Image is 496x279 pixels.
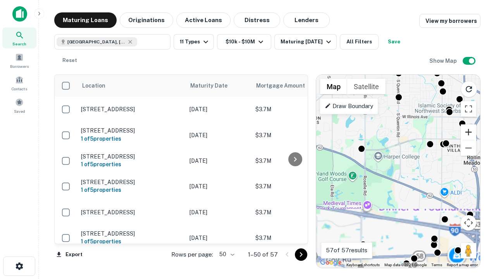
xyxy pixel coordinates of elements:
p: [STREET_ADDRESS] [81,230,182,237]
button: Map camera controls [461,215,476,231]
span: Contacts [12,86,27,92]
p: [DATE] [189,105,248,114]
button: Save your search to get updates of matches that match your search criteria. [382,34,406,50]
p: $3.7M [255,208,333,217]
th: Mortgage Amount [251,75,337,96]
p: 1–50 of 57 [248,250,278,259]
p: $3.7M [255,182,333,191]
a: Terms (opens in new tab) [431,263,442,267]
p: [STREET_ADDRESS] [81,209,182,216]
button: 11 Types [174,34,214,50]
p: [DATE] [189,182,248,191]
p: [DATE] [189,131,248,139]
button: Export [54,249,84,260]
span: Mortgage Amount [256,81,315,90]
div: Maturing [DATE] [281,37,333,46]
p: 57 of 57 results [326,246,367,255]
img: capitalize-icon.png [12,6,27,22]
a: Contacts [2,72,36,93]
p: [DATE] [189,234,248,242]
h6: 1 of 5 properties [81,237,182,246]
button: Keyboard shortcuts [346,262,380,268]
p: [STREET_ADDRESS] [81,179,182,186]
h6: 1 of 5 properties [81,160,182,169]
button: Reset [57,53,82,68]
p: $3.7M [255,157,333,165]
p: [DATE] [189,208,248,217]
a: Saved [2,95,36,116]
p: [STREET_ADDRESS] [81,127,182,134]
button: Show satellite imagery [347,79,386,94]
p: $3.7M [255,234,333,242]
h6: 1 of 5 properties [81,134,182,143]
iframe: Chat Widget [457,217,496,254]
button: Active Loans [176,12,231,28]
div: 0 0 [316,75,480,268]
span: Map data ©2025 Google [384,263,427,267]
p: Draw Boundary [325,102,373,111]
button: Maturing Loans [54,12,117,28]
button: Zoom in [461,124,476,140]
button: Distress [234,12,280,28]
button: Originations [120,12,173,28]
p: $3.7M [255,105,333,114]
h6: 1 of 5 properties [81,186,182,194]
p: [STREET_ADDRESS] [81,153,182,160]
button: All Filters [340,34,379,50]
span: Borrowers [10,63,29,69]
a: Report a map error [447,263,478,267]
th: Location [77,75,186,96]
button: Maturing [DATE] [274,34,337,50]
span: Search [12,41,26,47]
span: Saved [14,108,25,114]
a: Search [2,28,36,48]
span: [GEOGRAPHIC_DATA], [GEOGRAPHIC_DATA] [67,38,126,45]
span: Location [82,81,105,90]
p: [STREET_ADDRESS] [81,106,182,113]
p: Rows per page: [171,250,213,259]
button: Show street map [320,79,347,94]
span: Maturity Date [190,81,238,90]
a: View my borrowers [419,14,480,28]
a: Borrowers [2,50,36,71]
th: Maturity Date [186,75,251,96]
p: [DATE] [189,157,248,165]
a: Open this area in Google Maps (opens a new window) [318,258,344,268]
div: 50 [216,249,236,260]
button: Zoom out [461,140,476,156]
button: $10k - $10M [217,34,271,50]
p: $3.7M [255,131,333,139]
button: Reload search area [461,81,477,97]
button: Toggle fullscreen view [461,101,476,117]
button: Lenders [283,12,330,28]
img: Google [318,258,344,268]
h6: Show Map [429,57,458,65]
button: Go to next page [295,248,307,261]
